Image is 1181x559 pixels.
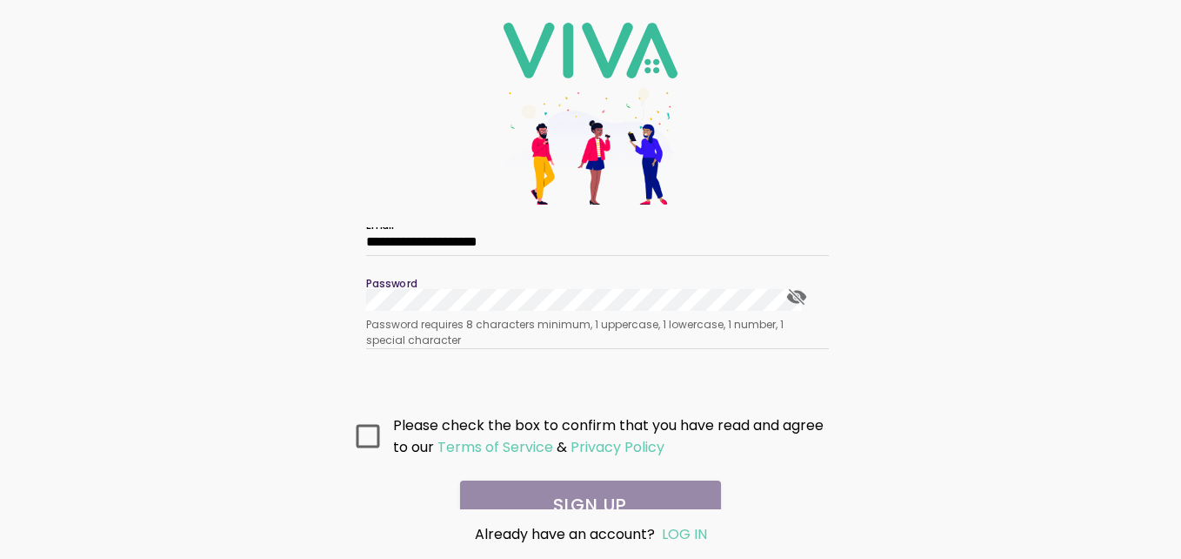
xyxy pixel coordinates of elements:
ion-text: Privacy Policy [570,437,664,457]
div: Already have an account? [387,523,794,545]
ion-col: Please check the box to confirm that you have read and agree to our & [389,410,834,462]
input: Email [366,234,815,249]
ion-text: Password requires 8 characters minimum, 1 uppercase, 1 lowercase, 1 number, 1 special character [366,317,815,348]
input: Password [366,289,802,311]
a: LOG IN [662,524,707,544]
ion-text: Terms of Service [437,437,553,457]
